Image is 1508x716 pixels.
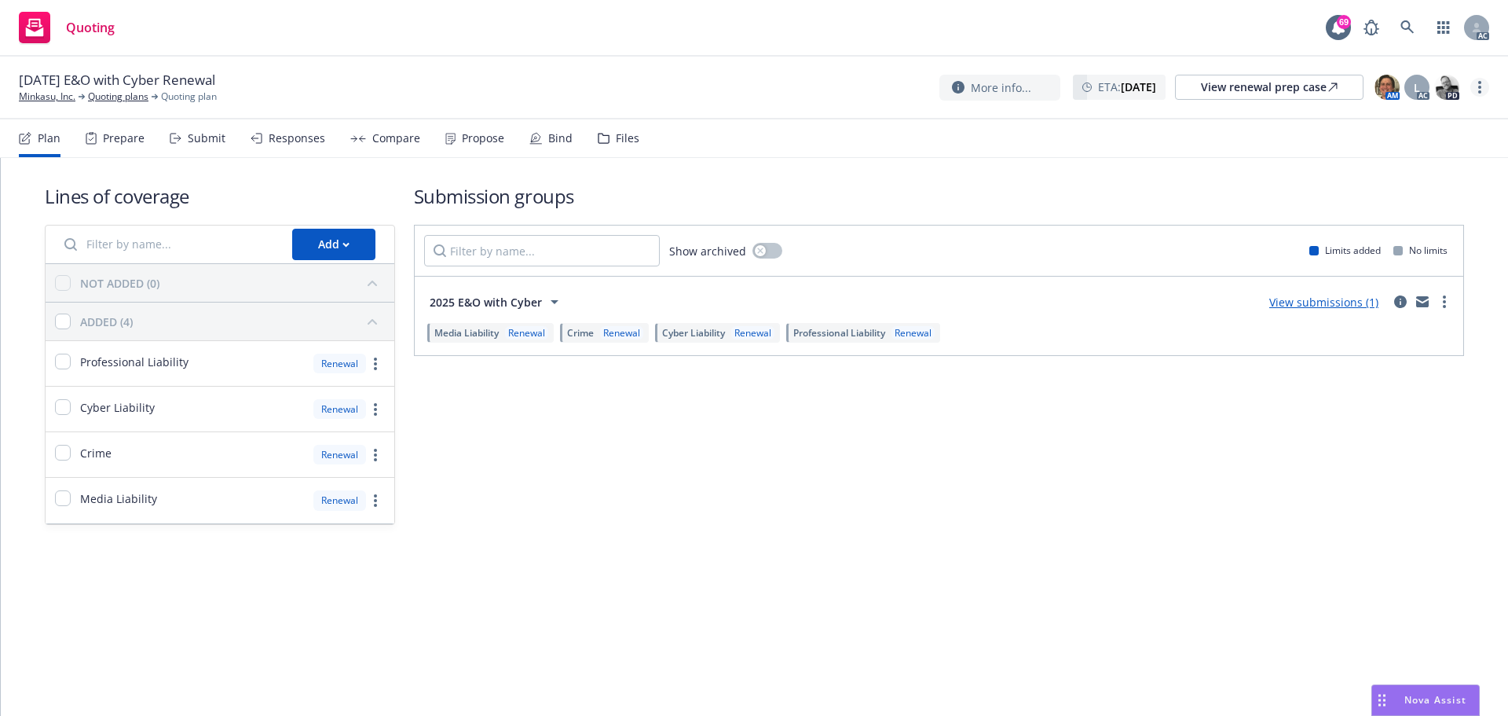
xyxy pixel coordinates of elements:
[891,326,935,340] div: Renewal
[424,286,569,318] button: 2025 E&O with Cyber
[80,445,112,461] span: Crime
[313,354,366,373] div: Renewal
[188,132,225,145] div: Submit
[1470,78,1489,97] a: more
[366,491,385,510] a: more
[313,399,366,419] div: Renewal
[1356,12,1387,43] a: Report a Bug
[731,326,774,340] div: Renewal
[19,90,75,104] a: Minkasu, Inc.
[366,446,385,464] a: more
[1098,79,1156,95] span: ETA :
[269,132,325,145] div: Responses
[1434,75,1459,100] img: photo
[372,132,420,145] div: Compare
[55,229,283,260] input: Filter by name...
[1371,685,1480,716] button: Nova Assist
[669,243,746,259] span: Show archived
[662,326,725,340] span: Cyber Liability
[1414,79,1420,96] span: L
[366,400,385,419] a: more
[462,132,504,145] div: Propose
[548,132,573,145] div: Bind
[161,90,217,104] span: Quoting plan
[19,71,215,90] span: [DATE] E&O with Cyber Renewal
[1404,693,1466,707] span: Nova Assist
[80,275,159,292] div: NOT ADDED (0)
[1428,12,1459,43] a: Switch app
[1309,244,1381,257] div: Limits added
[1337,15,1351,29] div: 69
[1269,295,1378,310] a: View submissions (1)
[313,490,366,510] div: Renewal
[567,326,594,340] span: Crime
[13,6,121,50] a: Quoting
[1435,292,1454,311] a: more
[414,183,1464,209] h1: Submission groups
[1391,292,1410,311] a: circleInformation
[88,90,148,104] a: Quoting plans
[45,183,395,209] h1: Lines of coverage
[80,399,155,416] span: Cyber Liability
[600,326,643,340] div: Renewal
[424,235,660,266] input: Filter by name...
[80,314,133,330] div: ADDED (4)
[38,132,60,145] div: Plan
[793,326,885,340] span: Professional Liability
[1393,244,1448,257] div: No limits
[292,229,375,260] button: Add
[939,75,1060,101] button: More info...
[1201,75,1338,99] div: View renewal prep case
[505,326,548,340] div: Renewal
[971,79,1031,96] span: More info...
[366,354,385,373] a: more
[80,490,157,507] span: Media Liability
[1121,79,1156,94] strong: [DATE]
[1374,75,1400,100] img: photo
[1392,12,1423,43] a: Search
[318,229,350,259] div: Add
[66,21,115,34] span: Quoting
[430,294,542,310] span: 2025 E&O with Cyber
[80,309,385,334] button: ADDED (4)
[80,270,385,296] button: NOT ADDED (0)
[80,354,188,370] span: Professional Liability
[313,445,366,464] div: Renewal
[1413,292,1432,311] a: mail
[1372,685,1392,715] div: Drag to move
[434,326,499,340] span: Media Liability
[616,132,639,145] div: Files
[103,132,145,145] div: Prepare
[1175,75,1363,100] a: View renewal prep case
